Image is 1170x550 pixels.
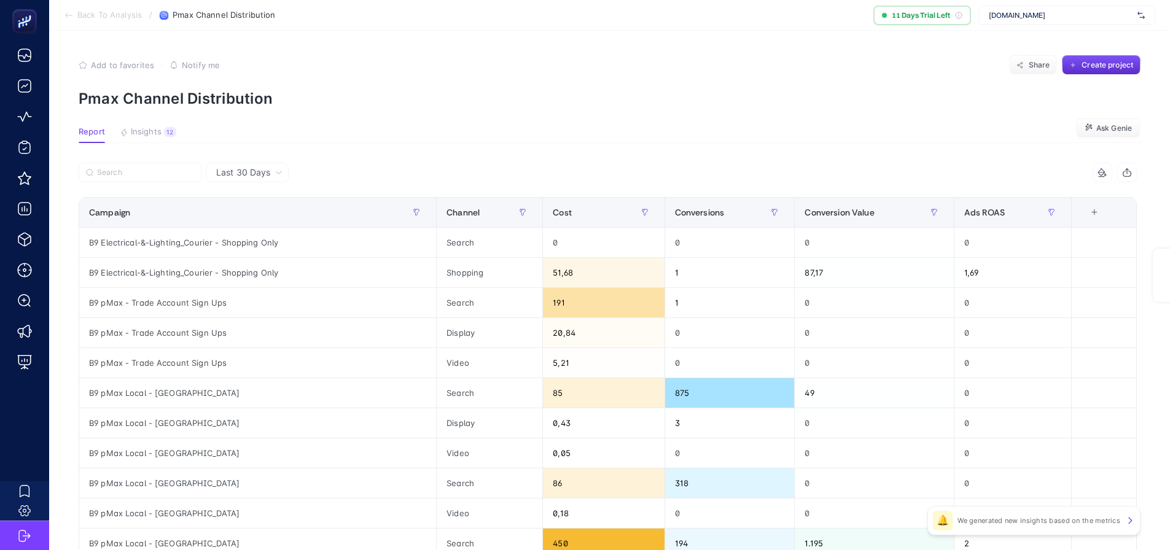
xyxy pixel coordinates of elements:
div: 0 [665,438,795,468]
span: Insights [131,127,162,137]
div: 0 [795,438,953,468]
div: Search [437,378,542,408]
div: Shopping [437,258,542,287]
span: 11 Days Trial Left [892,10,950,20]
div: 6 items selected [1082,207,1091,234]
span: Campaign [89,207,130,217]
span: Notify me [182,60,220,70]
span: Cost [553,207,572,217]
div: 0 [795,348,953,378]
div: 1 [665,288,795,317]
div: 86 [543,468,664,498]
div: 51,68 [543,258,664,287]
div: 3 [665,408,795,438]
div: 0 [795,288,953,317]
div: Search [437,288,542,317]
span: Last 30 Days [216,166,270,179]
span: Conversions [675,207,725,217]
div: B9 Electrical-&-Lighting_Courier - Shopping Only [79,228,436,257]
input: Search [97,168,194,177]
div: 0 [665,318,795,347]
div: 0 [795,318,953,347]
div: 85 [543,378,664,408]
div: 0 [795,468,953,498]
div: 0 [954,348,1071,378]
button: Notify me [170,60,220,70]
span: Pmax Channel Distribution [173,10,275,20]
div: 0,18 [543,498,664,528]
div: 0,43 [543,408,664,438]
div: B9 pMax - Trade Account Sign Ups [79,288,436,317]
div: B9 pMax - Trade Account Sign Ups [79,318,436,347]
span: Add to favorites [91,60,154,70]
div: 49 [795,378,953,408]
span: Share [1029,60,1050,70]
div: 0 [665,348,795,378]
span: Ads ROAS [964,207,1005,217]
div: 0 [954,468,1071,498]
div: Video [437,348,542,378]
div: 0 [954,228,1071,257]
span: Ask Genie [1096,123,1132,133]
div: B9 pMax Local - [GEOGRAPHIC_DATA] [79,438,436,468]
div: 0 [954,438,1071,468]
div: 0 [954,318,1071,347]
div: 0 [795,498,953,528]
div: B9 pMax Local - [GEOGRAPHIC_DATA] [79,498,436,528]
div: 0 [954,288,1071,317]
div: 0 [665,498,795,528]
div: 🔔 [933,511,953,530]
p: We generated new insights based on the metrics [957,516,1120,525]
img: svg%3e [1137,9,1145,21]
div: Video [437,498,542,528]
div: 0 [954,378,1071,408]
button: Ask Genie [1076,118,1141,138]
div: 0 [665,228,795,257]
div: 0 [954,408,1071,438]
span: Channel [447,207,480,217]
div: 875 [665,378,795,408]
p: Pmax Channel Distribution [79,90,1141,107]
div: B9 Electrical-&-Lighting_Courier - Shopping Only [79,258,436,287]
div: 318 [665,468,795,498]
div: 1,69 [954,258,1071,287]
div: 1 [665,258,795,287]
div: Search [437,468,542,498]
div: 0,05 [543,438,664,468]
div: Display [437,408,542,438]
div: + [1083,207,1106,217]
div: 0 [954,498,1071,528]
span: Create project [1082,60,1133,70]
div: Search [437,228,542,257]
div: B9 pMax - Trade Account Sign Ups [79,348,436,378]
button: Create project [1062,55,1141,75]
div: Display [437,318,542,347]
div: 5,21 [543,348,664,378]
button: Share [1009,55,1057,75]
div: 87,17 [795,258,953,287]
div: 12 [164,127,176,137]
div: 191 [543,288,664,317]
span: Conversion Value [805,207,874,217]
button: Add to favorites [79,60,154,70]
span: Back To Analysis [77,10,142,20]
div: B9 pMax Local - [GEOGRAPHIC_DATA] [79,378,436,408]
div: B9 pMax Local - [GEOGRAPHIC_DATA] [79,408,436,438]
div: Video [437,438,542,468]
div: 0 [543,228,664,257]
div: 0 [795,228,953,257]
div: 0 [795,408,953,438]
span: Report [79,127,105,137]
span: / [149,10,152,20]
span: [DOMAIN_NAME] [989,10,1133,20]
div: B9 pMax Local - [GEOGRAPHIC_DATA] [79,468,436,498]
div: 20,84 [543,318,664,347]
